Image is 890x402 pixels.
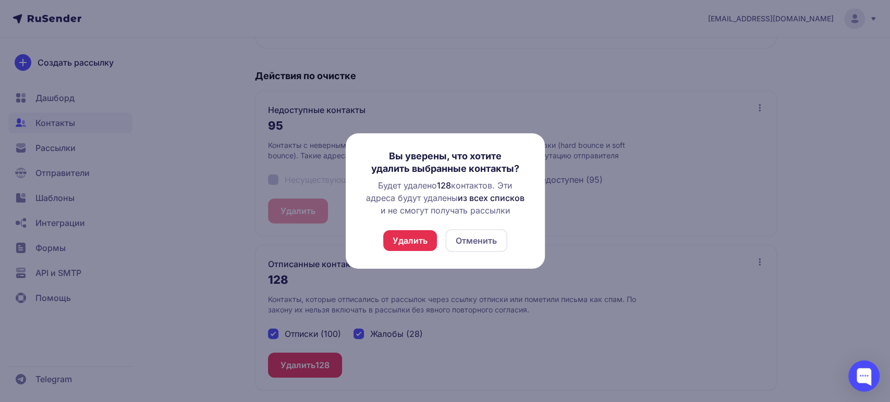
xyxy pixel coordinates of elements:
[445,229,507,252] button: Отменить
[458,193,525,203] span: из всех списков
[362,179,528,217] div: Будет удалено контактов. Эти адреса будут удалены и не смогут получать рассылки
[437,180,451,191] span: 128
[362,150,528,175] h3: Вы уверены, что хотите удалить выбранные контакты?
[383,230,437,251] button: Удалить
